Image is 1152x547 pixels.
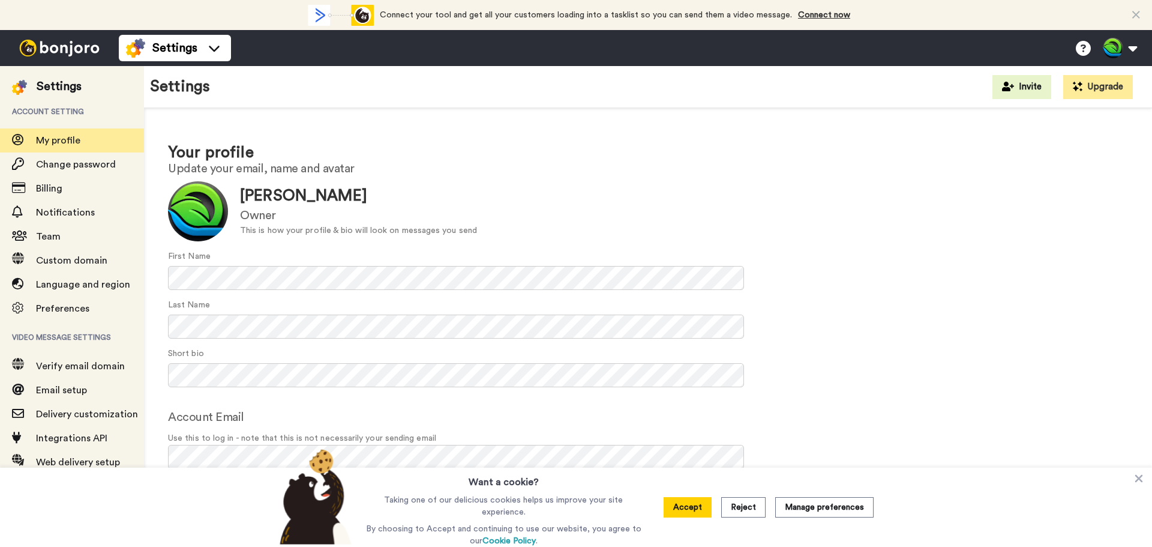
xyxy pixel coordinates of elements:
[150,78,210,95] h1: Settings
[308,5,374,26] div: animation
[240,225,477,237] div: This is how your profile & bio will look on messages you send
[36,434,107,443] span: Integrations API
[168,432,1128,445] span: Use this to log in - note that this is not necessarily your sending email
[36,160,116,169] span: Change password
[36,256,107,265] span: Custom domain
[36,361,125,371] span: Verify email domain
[798,11,850,19] a: Connect now
[380,11,792,19] span: Connect your tool and get all your customers loading into a tasklist so you can send them a video...
[152,40,197,56] span: Settings
[36,232,61,241] span: Team
[240,185,477,207] div: [PERSON_NAME]
[36,280,130,289] span: Language and region
[168,144,1128,162] h1: Your profile
[775,497,874,518] button: Manage preferences
[1063,75,1133,99] button: Upgrade
[36,458,120,467] span: Web delivery setup
[36,136,80,145] span: My profile
[36,409,138,419] span: Delivery customization
[363,494,644,518] p: Taking one of our delicious cookies helps us improve your site experience.
[721,497,766,518] button: Reject
[12,80,27,95] img: settings-colored.svg
[36,304,89,313] span: Preferences
[168,162,1128,175] h2: Update your email, name and avatar
[469,468,539,489] h3: Want a cookie?
[664,497,712,518] button: Accept
[168,250,211,263] label: First Name
[240,207,477,225] div: Owner
[269,449,358,545] img: bear-with-cookie.png
[36,184,62,193] span: Billing
[363,523,644,547] p: By choosing to Accept and continuing to use our website, you agree to our .
[168,299,210,312] label: Last Name
[126,38,145,58] img: settings-colored.svg
[36,385,87,395] span: Email setup
[14,40,104,56] img: bj-logo-header-white.svg
[37,78,82,95] div: Settings
[36,208,95,217] span: Notifications
[168,348,204,360] label: Short bio
[992,75,1051,99] button: Invite
[168,408,244,426] label: Account Email
[482,537,536,545] a: Cookie Policy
